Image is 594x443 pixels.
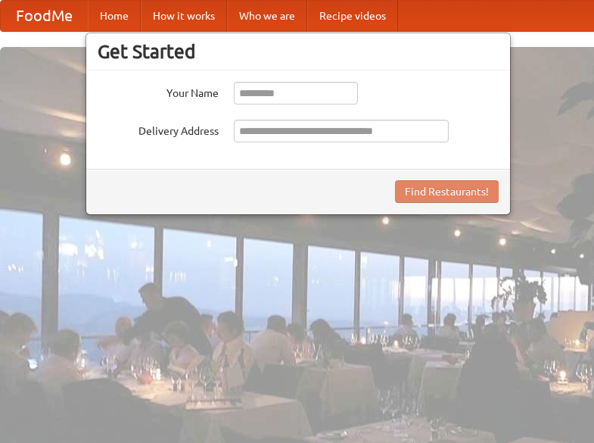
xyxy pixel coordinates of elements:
[141,1,227,31] a: How it works
[227,1,307,31] a: Who we are
[98,120,219,139] label: Delivery Address
[88,1,141,31] a: Home
[395,180,499,203] button: Find Restaurants!
[1,1,88,31] a: FoodMe
[98,82,219,101] label: Your Name
[307,1,398,31] a: Recipe videos
[98,40,499,63] h3: Get Started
